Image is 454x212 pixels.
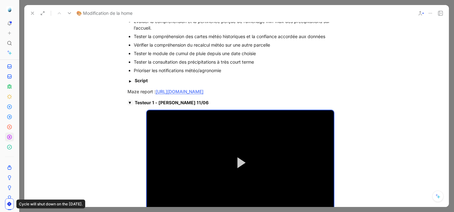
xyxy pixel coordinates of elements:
[6,6,13,13] img: Alvie
[226,149,254,177] button: Play Video
[127,88,346,95] div: Maze report :
[76,9,133,17] span: 🎨 Modification de la home
[135,78,148,83] strong: Script
[134,50,346,57] div: Tester le module de cumul de pluie depuis une date choisie
[135,99,346,106] summary: Testeur 1 - [PERSON_NAME] 11/06
[134,67,346,74] div: Prioriser les notifications météo/agronomie
[135,77,346,84] summary: Script
[134,33,346,40] div: Tester la compréhension des cartes météo historiques et la confiance accordée aux données
[134,59,346,65] div: Tester la consultation des précipitations à très court terme
[5,5,14,14] button: Alvie
[134,18,346,31] div: Évaluer la compréhension et la pertinence perçue de l’affichage min-max des précipitations sur l’...
[134,42,346,48] div: Vérifier la compréhension du recalcul météo sur une autre parcelle
[135,100,209,105] strong: Testeur 1 - [PERSON_NAME] 11/06
[16,200,85,209] div: Cycle will shut down on the [DATE].
[156,89,203,94] a: [URL][DOMAIN_NAME]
